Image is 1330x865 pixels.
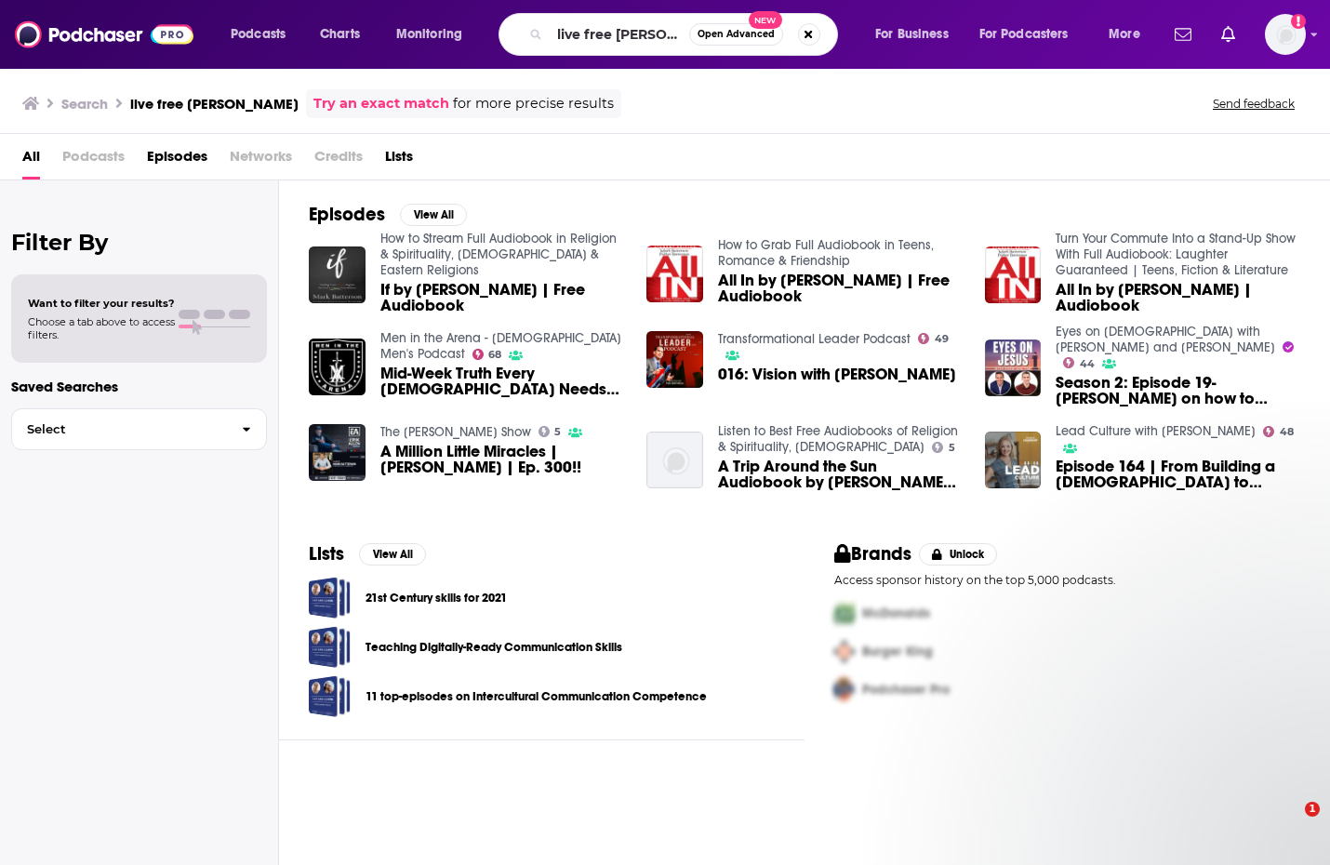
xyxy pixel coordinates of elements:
span: Podcasts [231,21,286,47]
span: for more precise results [453,93,614,114]
a: Listen to Best Free Audiobooks of Religion & Spirituality, Christianity [718,423,958,455]
a: Lead Culture with Jenni Catron [1056,423,1256,439]
button: Show profile menu [1265,14,1306,55]
a: A Trip Around the Sun Audiobook by Mark Batterson, Richard Foth, Susanna Foth Aughtmon [718,459,963,490]
a: 49 [918,333,949,344]
a: Episode 164 | From Building a Church to Building a City An Interview with Mark Batterson [985,432,1042,488]
a: 11 top-episodes on Intercultural Communication Competence [309,675,351,717]
iframe: Intercom live chat [1267,802,1311,846]
span: If by [PERSON_NAME] | Free Audiobook [380,282,625,313]
span: 44 [1080,360,1095,368]
a: Show notifications dropdown [1167,19,1199,50]
a: Lists [385,141,413,180]
span: A Trip Around the Sun Audiobook by [PERSON_NAME], [PERSON_NAME], [PERSON_NAME] [718,459,963,490]
a: EpisodesView All [309,203,467,226]
a: How to Stream Full Audiobook in Religion & Spirituality, Buddhism & Eastern Religions [380,231,617,278]
a: Teaching Digitally-Ready Communication Skills [366,637,622,658]
img: Mid-Week Truth Every Christian Needs to Hear - Podcast Highlight: Mark Batterson EP 874 [309,339,366,395]
span: 016: Vision with [PERSON_NAME] [718,366,956,382]
span: 1 [1305,802,1320,817]
img: Season 2: Episode 19- Mark Batterson on how to make or break any habit in 30 days [985,339,1042,396]
img: A Trip Around the Sun Audiobook by Mark Batterson, Richard Foth, Susanna Foth Aughtmon [646,432,703,488]
span: 21st Century skills for 2021 [309,577,351,619]
h2: Episodes [309,203,385,226]
img: A Million Little Miracles | Mark Batterson | Ep. 300!! [309,424,366,481]
span: Mid-Week Truth Every [DEMOGRAPHIC_DATA] Needs to Hear - Podcast Highlight: [PERSON_NAME] EP 874 [380,366,625,397]
button: Send feedback [1207,96,1300,112]
span: Open Advanced [698,30,775,39]
a: ListsView All [309,542,426,566]
span: 49 [935,335,949,343]
button: open menu [862,20,972,49]
a: Show notifications dropdown [1214,19,1243,50]
button: open menu [383,20,486,49]
a: Charts [308,20,371,49]
a: 11 top-episodes on Intercultural Communication Competence [366,686,707,707]
a: A Million Little Miracles | Mark Batterson | Ep. 300!! [380,444,625,475]
span: For Podcasters [979,21,1069,47]
div: Search podcasts, credits, & more... [516,13,856,56]
span: A Million Little Miracles | [PERSON_NAME] | Ep. 300!! [380,444,625,475]
img: 016: Vision with Mark Batterson [646,331,703,388]
a: 5 [932,442,955,453]
input: Search podcasts, credits, & more... [550,20,689,49]
a: Teaching Digitally-Ready Communication Skills [309,626,351,668]
h2: Brands [834,542,911,566]
span: Podcasts [62,141,125,180]
p: Saved Searches [11,378,267,395]
span: 5 [949,444,955,452]
a: Season 2: Episode 19- Mark Batterson on how to make or break any habit in 30 days [1056,375,1300,406]
a: All In by Mark Batterson | Audiobook [1056,282,1300,313]
img: User Profile [1265,14,1306,55]
a: 016: Vision with Mark Batterson [718,366,956,382]
img: All In by Mark Batterson | Audiobook [985,246,1042,303]
span: Monitoring [396,21,462,47]
a: Episode 164 | From Building a Church to Building a City An Interview with Mark Batterson [1056,459,1300,490]
h2: Lists [309,542,344,566]
img: Second Pro Logo [827,632,862,671]
a: Try an exact match [313,93,449,114]
a: Episodes [147,141,207,180]
a: Turn Your Commute Into a Stand-Up Show With Full Audiobook: Laughter Guaranteed | Teens, Fiction ... [1056,231,1296,278]
span: Credits [314,141,363,180]
p: Access sponsor history on the top 5,000 podcasts. [834,573,1300,587]
button: open menu [218,20,310,49]
span: All In by [PERSON_NAME] | Free Audiobook [718,273,963,304]
span: Burger King [862,644,933,659]
img: If by Mark Batterson | Free Audiobook [309,246,366,303]
a: Men in the Arena - Christian Men's Podcast [380,330,621,362]
span: Season 2: Episode 19- [PERSON_NAME] on how to make or break any habit [DATE] [1056,375,1300,406]
h2: Filter By [11,229,267,256]
a: How to Grab Full Audiobook in Teens, Romance & Friendship [718,237,934,269]
svg: Add a profile image [1291,14,1306,29]
span: More [1109,21,1140,47]
a: 48 [1263,426,1294,437]
button: open menu [1096,20,1164,49]
img: Third Pro Logo [827,671,862,709]
a: 68 [472,349,502,360]
a: All In by Mark Batterson | Free Audiobook [718,273,963,304]
h3: live free [PERSON_NAME] [130,95,299,113]
button: Unlock [919,543,998,566]
a: All [22,141,40,180]
a: Podchaser - Follow, Share and Rate Podcasts [15,17,193,52]
a: Mid-Week Truth Every Christian Needs to Hear - Podcast Highlight: Mark Batterson EP 874 [380,366,625,397]
span: Podchaser Pro [862,682,950,698]
span: New [749,11,782,29]
span: Choose a tab above to access filters. [28,315,175,341]
span: All In by [PERSON_NAME] | Audiobook [1056,282,1300,313]
span: 5 [554,428,561,436]
img: First Pro Logo [827,594,862,632]
a: 21st Century skills for 2021 [366,588,507,608]
span: McDonalds [862,605,930,621]
a: 44 [1063,357,1095,368]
